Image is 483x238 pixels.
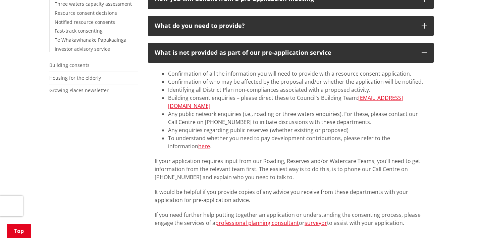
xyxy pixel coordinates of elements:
a: Fast-track consenting [55,28,103,34]
li: To understand whether you need to pay development contributions, please refer to the information . [168,134,427,150]
p: It would be helpful if you provide copies of any advice you receive from these departments with y... [155,188,427,204]
a: [EMAIL_ADDRESS][DOMAIN_NAME] [168,94,403,110]
li: Any public network enquiries (i.e., roading or three waters enquiries). For these, please contact... [168,110,427,126]
li: Identifying all District Plan non-compliances associated with a proposed activity. [168,86,427,94]
a: professional planning consultant [215,219,299,227]
button: What is not provided as part of our pre-application service [148,43,434,63]
a: Te Whakawhanake Papakaainga [55,37,126,43]
a: surveyor [305,219,327,227]
a: here [198,143,210,150]
a: Building consents [49,62,90,68]
a: Top [7,224,31,238]
a: Housing for the elderly [49,75,101,81]
li: Any enquiries regarding public reserves (whether existing or proposed) [168,126,427,134]
li: Confirmation of all the information you will need to provide with a resource consent application. [168,70,427,78]
p: If your application requires input from our Roading, Reserves and/or Watercare Teams, you’ll need... [155,157,427,181]
button: What do you need to provide? [148,16,434,36]
a: Notified resource consents [55,19,115,25]
iframe: Messenger Launcher [452,210,476,234]
div: What do you need to provide? [155,23,415,29]
div: What is not provided as part of our pre-application service [155,49,415,56]
a: Three waters capacity assessment [55,1,132,7]
li: Building consent enquiries – please direct these to Council's Building Team: [168,94,427,110]
a: Investor advisory service [55,46,110,52]
li: Confirmation of who may be affected by the proposal and/or whether the application will be notified. [168,78,427,86]
a: Resource consent decisions [55,10,117,16]
a: Growing Places newsletter [49,87,109,93]
p: If you need further help putting together an application or understanding the consenting process,... [155,211,427,227]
